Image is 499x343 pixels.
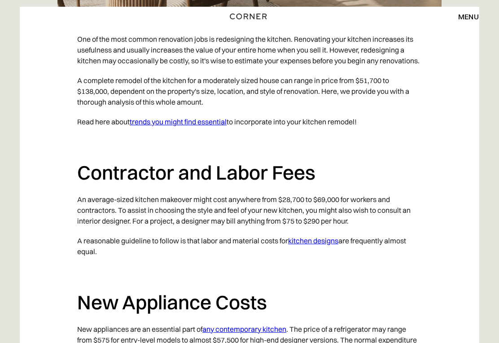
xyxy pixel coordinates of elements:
a: home [224,11,276,22]
p: A reasonable guideline to follow is that labor and material costs for are frequently almost equal. [77,231,422,262]
div: menu [449,9,479,24]
p: Read here about to incorporate into your kitchen remodel! [77,112,422,132]
a: any contemporary kitchen [202,325,286,334]
a: trends you might find essential [130,118,227,127]
p: ‍ [77,132,422,152]
h2: New Appliance Costs [77,290,422,315]
p: ‍ [77,262,422,281]
div: menu [458,13,479,20]
p: An average-sized kitchen makeover might cost anywhere from $28,700 to $69,000 for workers and con... [77,190,422,231]
a: kitchen designs [288,237,338,246]
p: A complete remodel of the kitchen for a moderately sized house can range in price from $51,700 to... [77,71,422,112]
h2: Contractor and Labor Fees [77,161,422,185]
p: One of the most common renovation jobs is redesigning the kitchen. Renovating your kitchen increa... [77,30,422,71]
